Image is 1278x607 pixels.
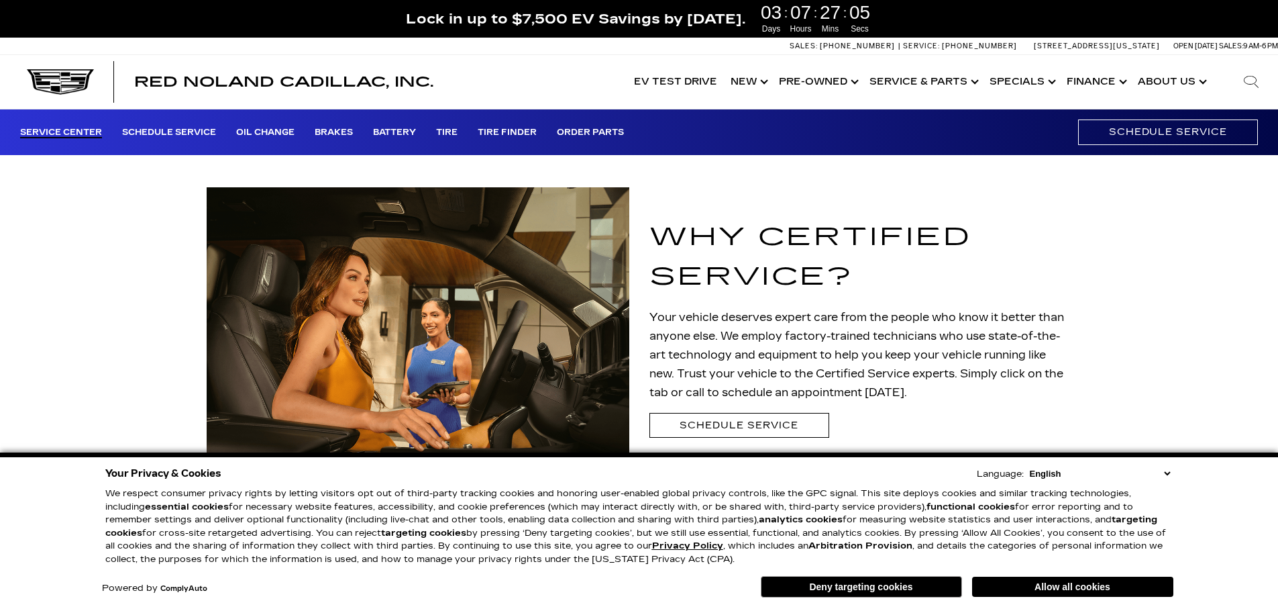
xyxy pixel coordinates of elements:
span: Secs [847,23,873,35]
img: Service technician talking to a man and showing his ipad [207,187,629,469]
strong: analytics cookies [759,514,843,525]
strong: functional cookies [926,502,1015,512]
span: Your Privacy & Cookies [105,464,221,483]
p: We respect consumer privacy rights by letting visitors opt out of third-party tracking cookies an... [105,487,1173,566]
h1: Why Certified Service? [649,218,1072,297]
a: [STREET_ADDRESS][US_STATE] [1034,42,1160,50]
button: Allow all cookies [972,577,1173,597]
a: Service & Parts [863,55,983,109]
span: 03 [759,3,784,22]
span: Open [DATE] [1173,42,1218,50]
p: Your vehicle deserves expert care from the people who know it better than anyone else. We employ ... [649,308,1072,402]
span: Sales: [790,42,818,50]
a: Close [1255,7,1271,23]
a: New [724,55,772,109]
span: 9 AM-6 PM [1243,42,1278,50]
a: Privacy Policy [652,541,723,551]
span: [PHONE_NUMBER] [942,42,1017,50]
strong: essential cookies [145,502,229,512]
span: Lock in up to $7,500 EV Savings by [DATE]. [406,10,745,28]
a: Sales: [PHONE_NUMBER] [790,42,898,50]
strong: targeting cookies [105,514,1157,539]
span: Hours [788,23,814,35]
a: Order Parts [557,128,624,138]
a: Service Center [20,128,102,138]
a: Schedule Service [649,413,829,438]
span: : [814,3,818,23]
a: Finance [1060,55,1131,109]
span: 27 [818,3,843,22]
a: Specials [983,55,1060,109]
span: Mins [818,23,843,35]
a: Battery [373,128,416,138]
span: : [784,3,788,23]
img: Cadillac Dark Logo with Cadillac White Text [27,69,94,95]
strong: Arbitration Provision [808,541,912,551]
strong: targeting cookies [381,528,466,539]
select: Language Select [1026,467,1173,480]
a: Brakes [315,128,353,138]
a: ComplyAuto [160,585,207,593]
span: 05 [847,3,873,22]
a: Schedule Service [122,128,216,138]
span: Days [759,23,784,35]
a: Tire Finder [478,128,537,138]
a: Pre-Owned [772,55,863,109]
a: Tire [436,128,458,138]
a: Service: [PHONE_NUMBER] [898,42,1020,50]
span: [PHONE_NUMBER] [820,42,895,50]
div: Powered by [102,584,207,593]
span: : [843,3,847,23]
button: Deny targeting cookies [761,576,962,598]
a: Schedule Service [1078,120,1258,144]
a: Red Noland Cadillac, Inc. [134,75,433,89]
a: About Us [1131,55,1211,109]
span: Service: [903,42,940,50]
span: Sales: [1219,42,1243,50]
span: Red Noland Cadillac, Inc. [134,74,433,90]
span: 07 [788,3,814,22]
a: EV Test Drive [627,55,724,109]
a: Oil Change [236,128,295,138]
div: Language: [977,470,1024,479]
